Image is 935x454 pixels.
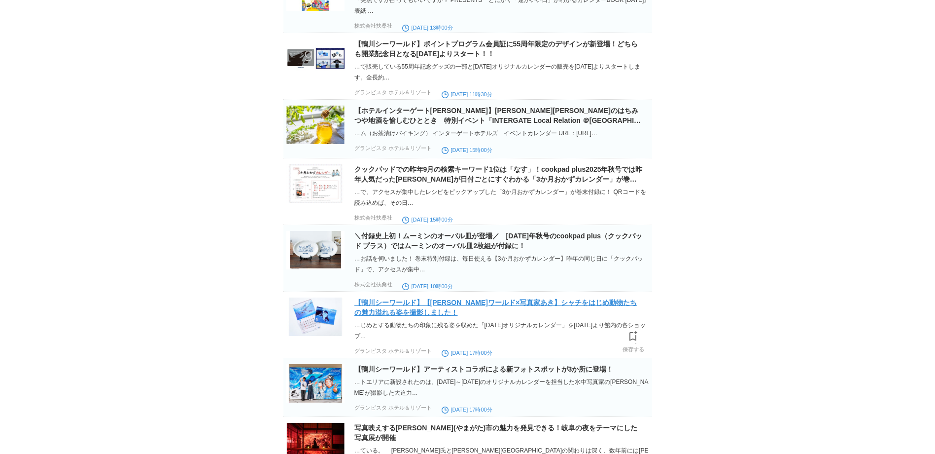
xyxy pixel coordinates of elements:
a: ＼付録史上初！ムーミンのオーバル皿が登場／ [DATE]年秋号のcookpad plus（クックパッド プラス）ではムーミンのオーバル皿2枚組が付録に！ [354,232,643,250]
div: …で、アクセスが集中したレシピをピックアップした「3か月おかずカレンダー」が巻末付録に！ QRコードを読み込めば、その日… [354,187,650,208]
a: 【ホテルインターゲート[PERSON_NAME]】[PERSON_NAME][PERSON_NAME]のはちみつや地酒を愉しむひととき 特別イベント「INTERGATE Local Relat... [354,107,641,134]
a: 【鴨川シーワールド】ポイントプログラム会員証に55周年限定のデザインが新登場！どちらも開業記念日となる[DATE]よりスタート！！ [354,40,638,58]
div: …トエリアに新設されたのは、[DATE]～[DATE]のオリジナルカレンダーを担当した水中写真家の[PERSON_NAME]が撮影した大迫力… [354,377,650,398]
a: 保存する [623,328,644,353]
time: [DATE] 17時00分 [442,350,492,356]
p: 株式会社扶桑社 [354,281,392,288]
img: 7398-1692-04d15f85986102de7975e45249c8427d-2900x2100.jpg [286,298,345,336]
img: 26633-1425-c6c2e8883cd4920aa19a7dcad8462cdc-1948x1405.jpg [286,164,345,203]
div: …で販売している55周年記念グッズの一部と[DATE]オリジナルカレンダーの販売を[DATE]よりスタートします。全長約… [354,61,650,83]
a: 【鴨川シーワールド】アーティストコラボによる新フォトスポットが3か所に登場！ [354,365,614,373]
a: 【鴨川シーワールド】【[PERSON_NAME]ワールド×写真家あき】シャチをはじめ動物たちの魅力溢れる姿を撮影しました！ [354,299,637,316]
time: [DATE] 15時00分 [442,147,492,153]
div: …ム（お茶漬けバイキング） インターゲートホテルズ イベントカレンダー URL：[URL]… [354,128,650,139]
p: グランビスタ ホテル＆リゾート [354,404,432,412]
div: …お話を伺いました！ 巻末特別付録は、毎日使える【3か月おかずカレンダー】昨年の同じ日に「クックパッド」で、アクセスが集中… [354,253,650,275]
a: クックパッドでの昨年9月の検索キーワード1位は「なす」！cookpad plus2025年秋号では昨年人気だった[PERSON_NAME]が日付ごとにすぐわかる「3か月おかずカレンダー」が巻末付録に！ [354,165,643,193]
a: 写真映えする[PERSON_NAME](やまがた)市の魅力を発見できる！岐阜の夜をテーマにした写真展が開催 [354,424,638,442]
img: 7398-1738-d2b5900f33209b4f06d8bdb75bf988b9-2000x1333.jpg [286,106,345,144]
img: 7398-1751-e81dd28dffe2e96fce905554f97520e1-2196x790.png [286,39,345,77]
time: [DATE] 15時00分 [402,217,453,223]
time: [DATE] 11時30分 [442,91,492,97]
time: [DATE] 10時00分 [402,283,453,289]
p: グランビスタ ホテル＆リゾート [354,145,432,152]
img: 7398-1691-0f0045bf7ff12333da54504e93ea2cbb-2900x2100.jpg [286,364,345,403]
p: グランビスタ ホテル＆リゾート [354,347,432,355]
img: 26633-1414-ce7566e5bf87e4049ad599c79514c671-3033x2284.jpg [286,231,345,269]
time: [DATE] 13時00分 [402,25,453,31]
time: [DATE] 17時00分 [442,407,492,413]
p: 株式会社扶桑社 [354,214,392,222]
p: グランビスタ ホテル＆リゾート [354,89,432,96]
p: 株式会社扶桑社 [354,22,392,30]
div: …じめとする動物たちの印象に残る姿を収めた「[DATE]オリジナルカレンダー」を[DATE]より館内の各ショップ… [354,320,650,341]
